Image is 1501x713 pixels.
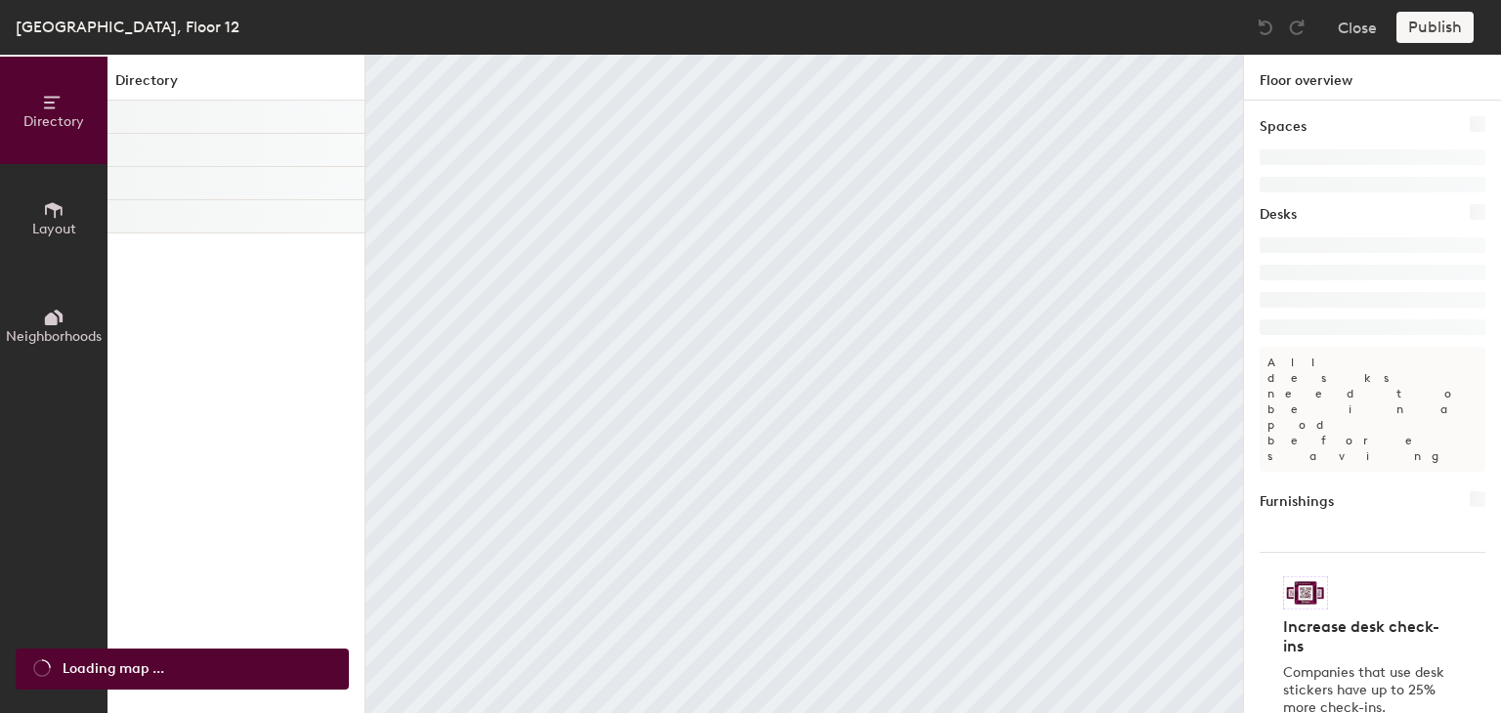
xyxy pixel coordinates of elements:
[107,70,365,101] h1: Directory
[1287,18,1307,37] img: Redo
[1283,576,1328,609] img: Sticker logo
[6,328,102,345] span: Neighborhoods
[16,15,239,39] div: [GEOGRAPHIC_DATA], Floor 12
[365,55,1243,713] canvas: Map
[1260,204,1297,226] h1: Desks
[1256,18,1275,37] img: Undo
[1260,491,1334,513] h1: Furnishings
[1260,347,1485,472] p: All desks need to be in a pod before saving
[1244,55,1501,101] h1: Floor overview
[23,113,84,130] span: Directory
[1260,116,1307,138] h1: Spaces
[32,221,76,237] span: Layout
[1283,617,1450,656] h4: Increase desk check-ins
[1338,12,1377,43] button: Close
[63,658,164,680] span: Loading map ...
